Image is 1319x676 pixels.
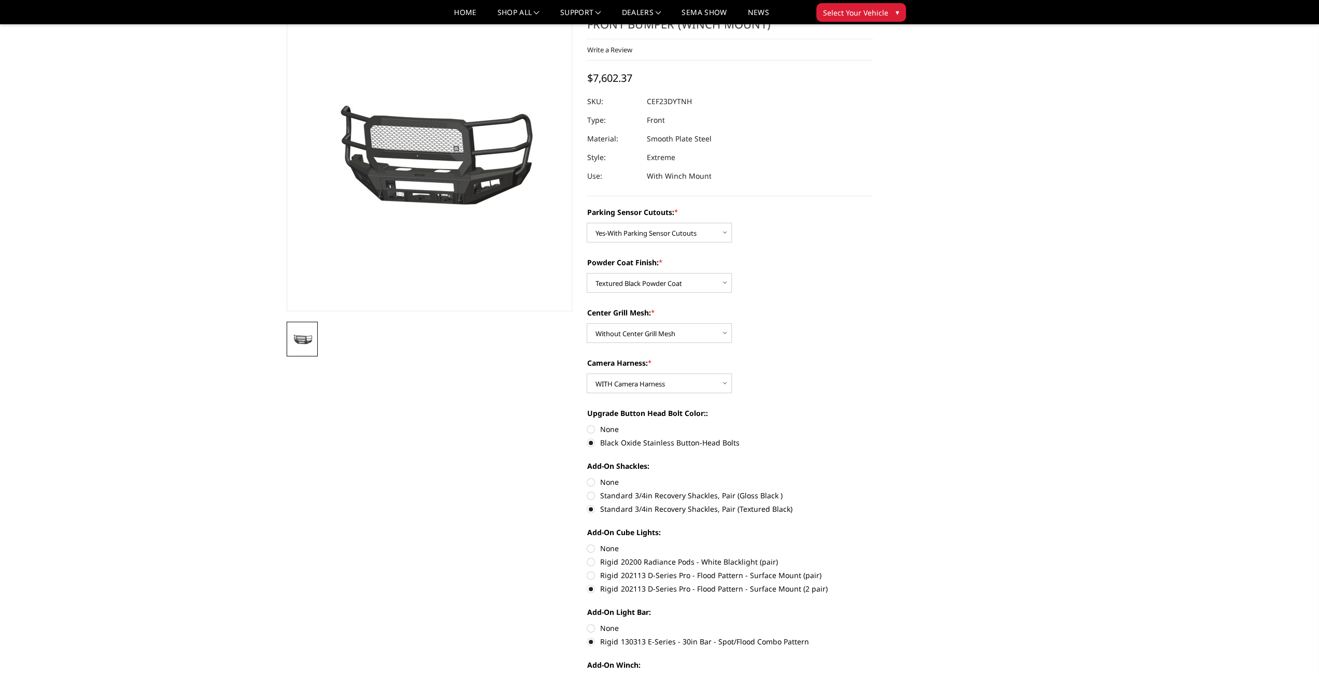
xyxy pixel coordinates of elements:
a: 2023-2025 Ford F450-550-A2 Series-Extreme Front Bumper (winch mount) [287,1,573,311]
dt: Use: [587,167,639,185]
label: Parking Sensor Cutouts: [587,207,873,218]
label: Center Grill Mesh: [587,307,873,318]
label: Powder Coat Finish: [587,257,873,268]
dd: Front [646,111,664,130]
dd: Extreme [646,148,675,167]
span: Select Your Vehicle [823,7,888,18]
label: Standard 3/4in Recovery Shackles, Pair (Textured Black) [587,504,873,514]
label: Add-On Shackles: [587,461,873,471]
span: $7,602.37 [587,71,632,85]
iframe: Chat Widget [1267,626,1319,676]
label: Rigid 20200 Radiance Pods - White Blacklight (pair) [587,556,873,567]
dd: CEF23DYTNH [646,92,691,111]
a: Home [454,9,476,24]
label: Upgrade Button Head Bolt Color:: [587,408,873,419]
label: Add-On Light Bar: [587,607,873,617]
label: Add-On Winch: [587,659,873,670]
span: ▾ [896,7,899,18]
label: Rigid 130313 E-Series - 30in Bar - Spot/Flood Combo Pattern [587,636,873,647]
a: Dealers [622,9,661,24]
dd: Smooth Plate Steel [646,130,711,148]
label: Rigid 202113 D-Series Pro - Flood Pattern - Surface Mount (pair) [587,570,873,581]
a: Support [560,9,601,24]
label: None [587,424,873,435]
label: None [587,477,873,487]
label: Black Oxide Stainless Button-Head Bolts [587,437,873,448]
label: Add-On Cube Lights: [587,527,873,538]
a: Write a Review [587,45,632,54]
label: Standard 3/4in Recovery Shackles, Pair (Gloss Black ) [587,490,873,501]
dt: Material: [587,130,639,148]
dt: Style: [587,148,639,167]
label: Rigid 202113 D-Series Pro - Flood Pattern - Surface Mount (2 pair) [587,583,873,594]
dt: Type: [587,111,639,130]
label: None [587,543,873,554]
label: None [587,623,873,634]
label: Camera Harness: [587,357,873,368]
button: Select Your Vehicle [816,3,906,22]
a: SEMA Show [682,9,727,24]
img: 2023-2025 Ford F450-550-A2 Series-Extreme Front Bumper (winch mount) [290,334,315,346]
dt: SKU: [587,92,639,111]
dd: With Winch Mount [646,167,711,185]
a: shop all [498,9,540,24]
a: News [747,9,769,24]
